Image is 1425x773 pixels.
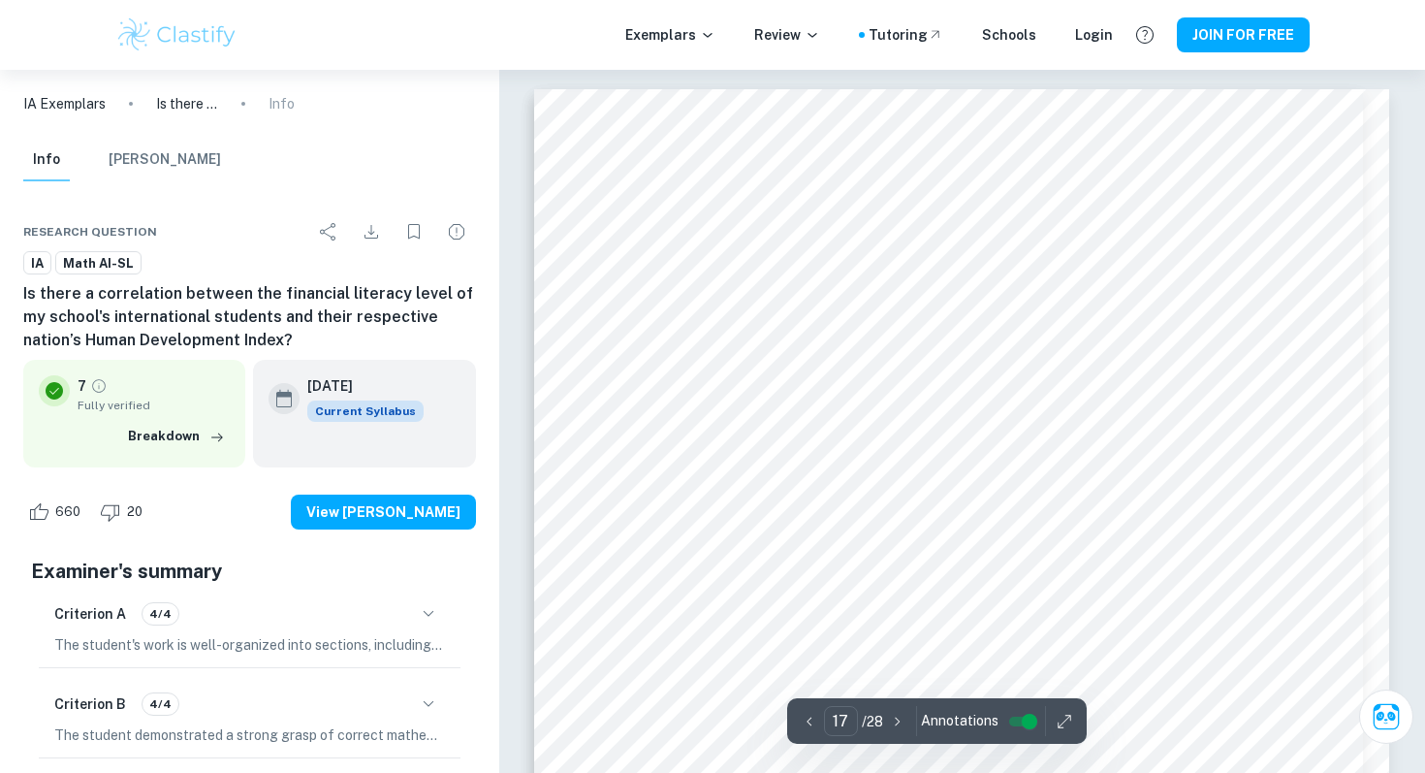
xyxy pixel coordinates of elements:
[307,401,424,422] span: Current Syllabus
[142,695,178,713] span: 4/4
[869,24,943,46] a: Tutoring
[23,139,70,181] button: Info
[55,251,142,275] a: Math AI-SL
[115,16,238,54] img: Clastify logo
[291,495,476,530] button: View [PERSON_NAME]
[54,725,445,746] p: The student demonstrated a strong grasp of correct mathematical notation, symbols, and terminolog...
[307,401,424,422] div: This exemplar is based on the current syllabus. Feel free to refer to it for inspiration/ideas wh...
[23,282,476,352] h6: Is there a correlation between the financial literacy level of my school's international students...
[142,605,178,623] span: 4/4
[921,711,998,731] span: Annotations
[1359,690,1413,744] button: Ask Clai
[1177,17,1310,52] button: JOIN FOR FREE
[23,93,106,114] a: IA Exemplars
[54,634,445,656] p: The student's work is well-organized into sections, including a clear introduction, subdivided bo...
[24,254,50,274] span: IA
[862,711,883,732] p: / 28
[56,254,141,274] span: Math AI-SL
[437,212,476,251] div: Report issue
[156,93,218,114] p: Is there a correlation between the financial literacy level of my school's international students...
[31,557,468,586] h5: Examiner's summary
[109,139,221,181] button: [PERSON_NAME]
[123,422,230,451] button: Breakdown
[90,377,108,395] a: Grade fully verified
[309,212,348,251] div: Share
[54,693,126,715] h6: Criterion B
[1128,18,1161,51] button: Help and Feedback
[625,24,715,46] p: Exemplars
[982,24,1036,46] a: Schools
[116,502,153,522] span: 20
[269,93,295,114] p: Info
[23,223,157,241] span: Research question
[1075,24,1113,46] a: Login
[395,212,433,251] div: Bookmark
[23,497,91,528] div: Like
[45,502,91,522] span: 660
[78,375,86,397] p: 7
[352,212,391,251] div: Download
[95,497,153,528] div: Dislike
[754,24,820,46] p: Review
[54,603,126,625] h6: Criterion A
[78,397,230,414] span: Fully verified
[23,251,51,275] a: IA
[307,375,408,397] h6: [DATE]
